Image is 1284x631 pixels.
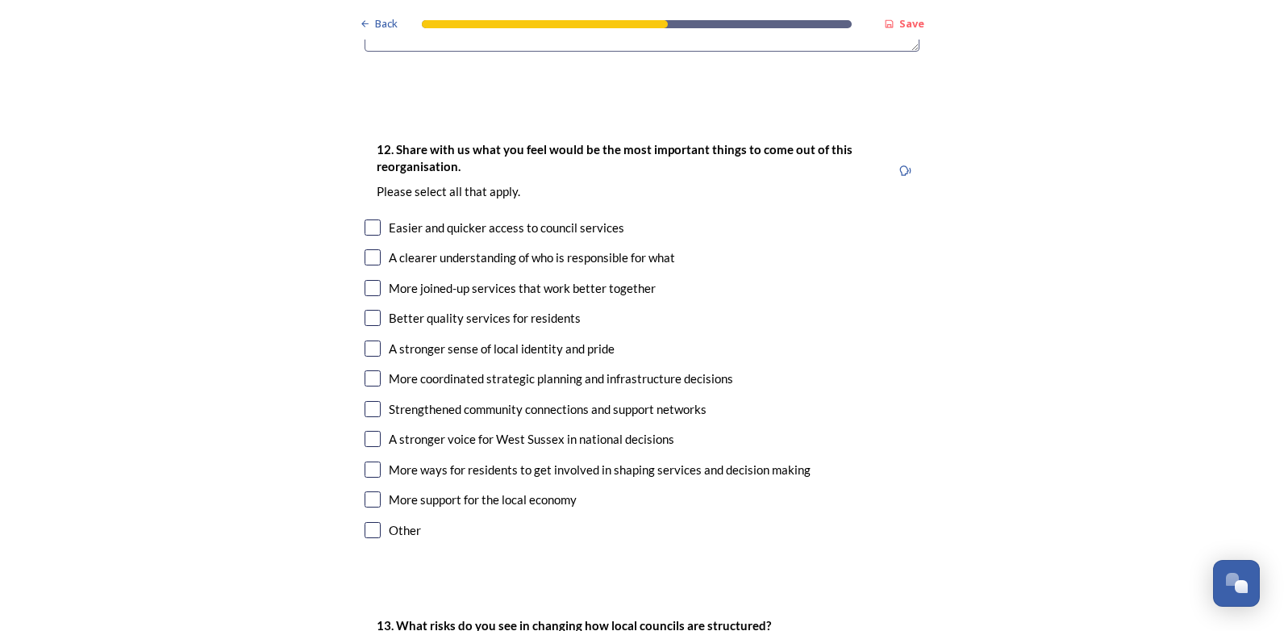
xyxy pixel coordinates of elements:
span: Back [375,16,398,31]
strong: Save [899,16,924,31]
div: More support for the local economy [389,491,577,509]
p: Please select all that apply. [377,183,878,200]
div: Easier and quicker access to council services [389,219,624,237]
div: More joined-up services that work better together [389,279,656,298]
div: Better quality services for residents [389,309,581,328]
div: A clearer understanding of who is responsible for what [389,249,675,267]
button: Open Chat [1213,560,1260,607]
strong: 12. Share with us what you feel would be the most important things to come out of this reorganisa... [377,142,855,173]
div: More coordinated strategic planning and infrastructure decisions [389,370,733,388]
div: A stronger voice for West Sussex in national decisions [389,430,674,449]
div: More ways for residents to get involved in shaping services and decision making [389,461,811,479]
div: A stronger sense of local identity and pride [389,340,615,358]
div: Other [389,521,421,540]
div: Strengthened community connections and support networks [389,400,707,419]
